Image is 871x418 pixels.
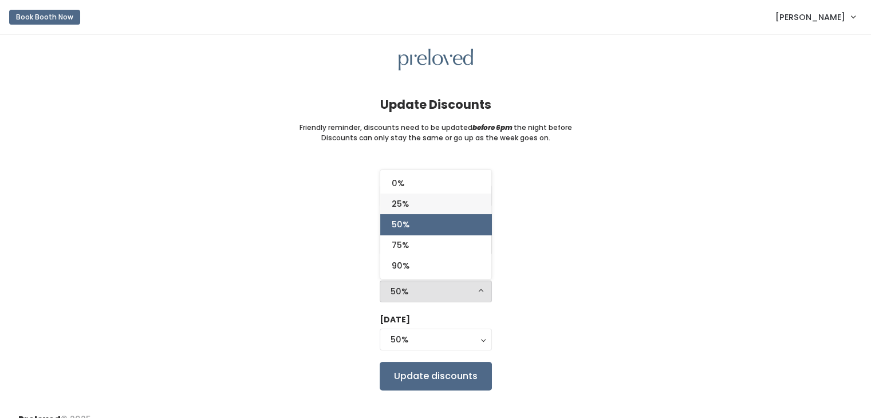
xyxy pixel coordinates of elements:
h4: Update Discounts [380,98,491,111]
small: Discounts can only stay the same or go up as the week goes on. [321,133,550,143]
img: preloved logo [399,49,473,71]
i: before 6pm [472,123,513,132]
span: 75% [392,239,409,251]
button: 50% [380,281,492,302]
a: Book Booth Now [9,5,80,30]
label: [DATE] [380,314,410,326]
button: 50% [380,329,492,350]
a: [PERSON_NAME] [764,5,866,29]
small: Friendly reminder, discounts need to be updated the night before [299,123,572,133]
span: [PERSON_NAME] [775,11,845,23]
span: 90% [392,259,409,272]
div: 50% [391,333,481,346]
button: Book Booth Now [9,10,80,25]
span: 25% [392,198,409,210]
span: 50% [392,218,409,231]
input: Update discounts [380,362,492,391]
div: 50% [391,285,481,298]
span: 0% [392,177,404,190]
